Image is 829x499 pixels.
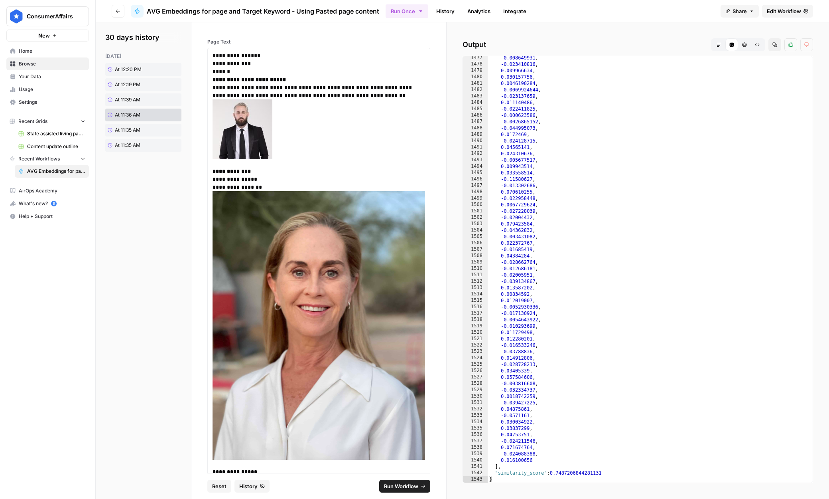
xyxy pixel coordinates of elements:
span: Browse [19,60,85,67]
button: Share [721,5,759,18]
a: Integrate [498,5,531,18]
div: 1479 [463,67,488,74]
div: 1540 [463,457,488,463]
a: AVG Embeddings for page and Target Keyword - Using Pasted page content [131,5,379,18]
a: History [431,5,459,18]
span: At 11:39 AM [115,96,140,103]
div: 1541 [463,463,488,470]
a: At 11:36 AM [105,109,165,121]
div: 1483 [463,93,488,99]
div: 1511 [463,272,488,278]
div: 1499 [463,195,488,202]
div: 1531 [463,400,488,406]
div: 1498 [463,189,488,195]
div: 1486 [463,112,488,119]
div: 1487 [463,119,488,125]
div: 1495 [463,170,488,176]
span: AirOps Academy [19,187,85,194]
div: 1493 [463,157,488,163]
div: 1492 [463,150,488,157]
button: What's new? 5 [6,197,89,210]
div: 1513 [463,285,488,291]
div: 1508 [463,253,488,259]
a: At 11:39 AM [105,93,165,106]
span: Settings [19,99,85,106]
div: 1518 [463,317,488,323]
div: 1523 [463,349,488,355]
div: 1522 [463,342,488,349]
button: Workspace: ConsumerAffairs [6,6,89,26]
button: Run Once [386,4,428,18]
a: Usage [6,83,89,96]
div: 1535 [463,425,488,432]
div: 1501 [463,208,488,214]
span: Run Workflow [384,482,418,490]
h2: Output [463,38,813,51]
div: 1525 [463,361,488,368]
div: 1530 [463,393,488,400]
a: At 11:35 AM [105,139,165,152]
span: State assisted living pages [27,130,85,137]
a: At 11:35 AM [105,124,165,137]
a: At 12:19 PM [105,78,165,91]
div: What's new? [7,198,89,210]
a: 5 [51,201,57,206]
div: 1528 [463,380,488,387]
div: 1494 [463,163,488,170]
label: Page Text [207,38,430,46]
span: History [239,482,258,490]
button: History [234,480,270,493]
button: New [6,30,89,42]
div: 1485 [463,106,488,112]
div: 1482 [463,87,488,93]
span: At 12:20 PM [115,66,142,73]
span: AVG Embeddings for page and Target Keyword - Using Pasted page content [27,168,85,175]
div: 1484 [463,99,488,106]
span: Content update outline [27,143,85,150]
div: 1488 [463,125,488,131]
span: Reset [212,482,226,490]
div: 1512 [463,278,488,285]
div: 1543 [463,476,488,483]
div: 1517 [463,310,488,317]
div: 1514 [463,291,488,297]
text: 5 [53,202,55,206]
div: 1537 [463,438,488,444]
button: Recent Grids [6,115,89,127]
a: Browse [6,57,89,70]
img: ConsumerAffairs Logo [9,9,24,24]
div: 1532 [463,406,488,412]
div: 1533 [463,412,488,419]
div: 1520 [463,329,488,336]
span: New [38,32,50,40]
span: ConsumerAffairs [27,12,75,20]
div: 1505 [463,234,488,240]
a: Analytics [463,5,495,18]
div: 1519 [463,323,488,329]
span: Help + Support [19,213,85,220]
div: 1496 [463,176,488,182]
div: 1521 [463,336,488,342]
div: 1477 [463,55,488,61]
div: 1504 [463,227,488,234]
div: 1526 [463,368,488,374]
h2: 30 days history [105,32,181,43]
a: AirOps Academy [6,184,89,197]
a: AVG Embeddings for page and Target Keyword - Using Pasted page content [15,165,89,178]
span: At 11:35 AM [115,142,140,149]
a: State assisted living pages [15,127,89,140]
div: 1506 [463,240,488,246]
div: 1478 [463,61,488,67]
span: Home [19,48,85,55]
span: Share [733,7,747,15]
span: Recent Workflows [18,155,60,162]
div: 1497 [463,182,488,189]
div: 1481 [463,80,488,87]
a: Home [6,45,89,57]
div: 1529 [463,387,488,393]
div: 1491 [463,144,488,150]
a: Edit Workflow [762,5,813,18]
button: Run Workflow [379,480,430,493]
div: 1538 [463,444,488,451]
div: 1515 [463,297,488,304]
